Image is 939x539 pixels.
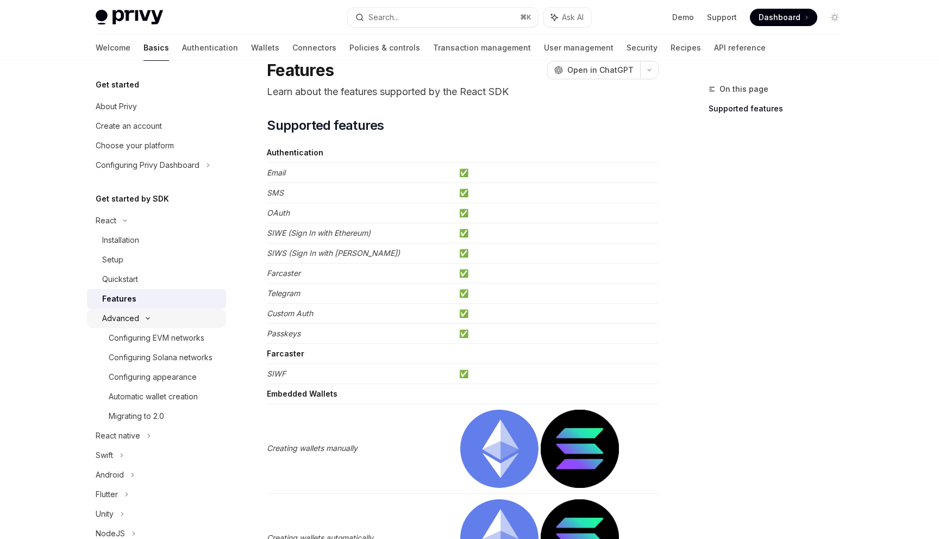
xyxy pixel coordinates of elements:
em: SIWS (Sign In with [PERSON_NAME]) [267,248,400,258]
td: ✅ [455,163,659,183]
div: Automatic wallet creation [109,390,198,403]
div: Configuring Solana networks [109,351,212,364]
td: ✅ [455,284,659,304]
td: ✅ [455,243,659,264]
a: Dashboard [750,9,817,26]
em: SIWF [267,369,286,378]
a: Wallets [251,35,279,61]
div: Advanced [102,312,139,325]
h1: Features [267,60,334,80]
div: About Privy [96,100,137,113]
a: Automatic wallet creation [87,387,226,406]
span: Open in ChatGPT [567,65,634,76]
img: light logo [96,10,163,25]
a: Quickstart [87,269,226,289]
div: Choose your platform [96,139,174,152]
div: Configuring appearance [109,371,197,384]
a: Support [707,12,737,23]
a: Configuring EVM networks [87,328,226,348]
em: Custom Auth [267,309,313,318]
div: Installation [102,234,139,247]
div: React native [96,429,140,442]
a: Demo [672,12,694,23]
td: ✅ [455,183,659,203]
button: Search...⌘K [348,8,538,27]
button: Toggle dark mode [826,9,843,26]
em: Email [267,168,285,177]
h5: Get started [96,78,139,91]
a: Create an account [87,116,226,136]
a: Installation [87,230,226,250]
a: Configuring appearance [87,367,226,387]
span: On this page [719,83,768,96]
em: Creating wallets manually [267,443,358,453]
a: Welcome [96,35,130,61]
a: Setup [87,250,226,269]
div: Configuring Privy Dashboard [96,159,199,172]
a: About Privy [87,97,226,116]
a: Security [627,35,658,61]
td: ✅ [455,324,659,344]
em: Telegram [267,289,300,298]
p: Learn about the features supported by the React SDK [267,84,659,99]
div: Flutter [96,488,118,501]
div: Unity [96,507,114,521]
div: Quickstart [102,273,138,286]
button: Ask AI [543,8,591,27]
em: SMS [267,188,284,197]
td: ✅ [455,203,659,223]
div: Create an account [96,120,162,133]
em: Farcaster [267,268,301,278]
div: Configuring EVM networks [109,331,204,344]
span: Supported features [267,117,384,134]
em: OAuth [267,208,290,217]
td: ✅ [455,304,659,324]
a: Recipes [671,35,701,61]
div: Features [102,292,136,305]
span: ⌘ K [520,13,531,22]
div: Search... [368,11,399,24]
div: React [96,214,116,227]
a: Basics [143,35,169,61]
div: Swift [96,449,113,462]
a: Authentication [182,35,238,61]
a: User management [544,35,614,61]
strong: Embedded Wallets [267,389,337,398]
strong: Farcaster [267,349,304,358]
a: Supported features [709,100,852,117]
div: Android [96,468,124,481]
em: SIWE (Sign In with Ethereum) [267,228,371,237]
td: ✅ [455,264,659,284]
div: Setup [102,253,123,266]
a: Choose your platform [87,136,226,155]
a: Configuring Solana networks [87,348,226,367]
a: API reference [714,35,766,61]
button: Open in ChatGPT [547,61,640,79]
img: ethereum.png [460,410,539,488]
a: Connectors [292,35,336,61]
div: Migrating to 2.0 [109,410,164,423]
a: Policies & controls [349,35,420,61]
td: ✅ [455,223,659,243]
span: Dashboard [759,12,800,23]
td: ✅ [455,364,659,384]
h5: Get started by SDK [96,192,169,205]
img: solana.png [541,410,619,488]
em: Passkeys [267,329,301,338]
span: Ask AI [562,12,584,23]
a: Migrating to 2.0 [87,406,226,426]
a: Transaction management [433,35,531,61]
strong: Authentication [267,148,323,157]
a: Features [87,289,226,309]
